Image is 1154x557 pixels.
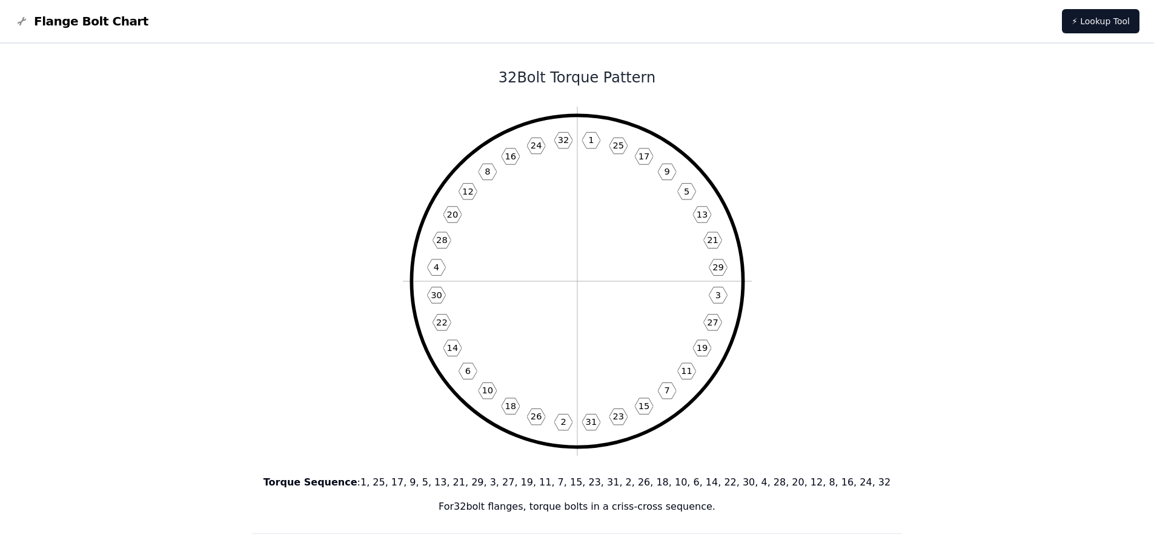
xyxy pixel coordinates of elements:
[681,365,692,376] text: 11
[462,186,474,196] text: 12
[715,290,720,300] text: 3
[431,290,442,300] text: 30
[505,401,516,411] text: 18
[612,411,624,421] text: 23
[485,166,490,176] text: 8
[638,401,649,411] text: 15
[34,13,148,30] span: Flange Bolt Chart
[465,365,470,376] text: 6
[446,209,458,219] text: 20
[683,186,689,196] text: 5
[638,151,649,161] text: 17
[664,385,669,395] text: 7
[696,342,708,353] text: 19
[530,140,542,150] text: 24
[612,140,624,150] text: 25
[664,166,669,176] text: 9
[15,13,148,30] a: Flange Bolt Chart LogoFlange Bolt Chart
[252,499,903,514] p: For 32 bolt flanges, torque bolts in a criss-cross sequence.
[707,235,718,245] text: 21
[696,209,708,219] text: 13
[433,262,439,272] text: 4
[505,151,516,161] text: 16
[1062,9,1139,33] a: ⚡ Lookup Tool
[436,317,448,327] text: 22
[712,262,724,272] text: 29
[588,135,594,145] text: 1
[585,416,597,427] text: 31
[707,317,718,327] text: 27
[252,68,903,87] h1: 32 Bolt Torque Pattern
[557,135,569,145] text: 32
[436,235,448,245] text: 28
[252,475,903,490] p: : 1, 25, 17, 9, 5, 13, 21, 29, 3, 27, 19, 11, 7, 15, 23, 31, 2, 26, 18, 10, 6, 14, 22, 30, 4, 28,...
[446,342,458,353] text: 14
[264,476,357,488] b: Torque Sequence
[15,14,29,28] img: Flange Bolt Chart Logo
[482,385,493,395] text: 10
[560,416,566,427] text: 2
[530,411,542,421] text: 26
